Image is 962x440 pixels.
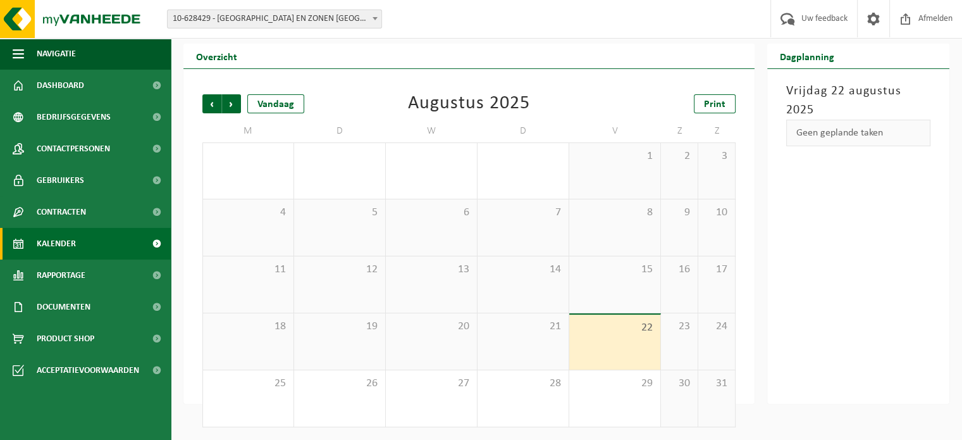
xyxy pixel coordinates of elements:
span: Rapportage [37,260,85,291]
span: Documenten [37,291,90,323]
span: 10-628429 - CASTELEYN EN ZONEN NV - MEULEBEKE [168,10,381,28]
span: Vorige [202,94,221,113]
div: Vandaag [247,94,304,113]
td: D [294,120,386,142]
span: 26 [300,377,379,391]
span: 13 [392,263,471,277]
span: Acceptatievoorwaarden [37,355,139,386]
span: Volgende [222,94,241,113]
span: 24 [705,320,729,334]
span: 4 [209,206,287,220]
div: Geen geplande taken [786,120,930,146]
span: 25 [209,377,287,391]
span: Contracten [37,196,86,228]
a: Print [694,94,736,113]
span: 15 [576,263,654,277]
span: 14 [484,263,562,277]
span: 19 [300,320,379,334]
td: Z [698,120,736,142]
h3: Vrijdag 22 augustus 2025 [786,82,930,120]
span: 20 [392,320,471,334]
span: 18 [209,320,287,334]
span: 2 [667,149,691,163]
span: 7 [484,206,562,220]
span: Print [704,99,725,110]
span: 10-628429 - CASTELEYN EN ZONEN NV - MEULEBEKE [167,9,382,28]
td: V [569,120,661,142]
td: D [478,120,569,142]
span: 5 [300,206,379,220]
span: 17 [705,263,729,277]
span: Kalender [37,228,76,260]
span: 9 [667,206,691,220]
span: 8 [576,206,654,220]
span: 12 [300,263,379,277]
h2: Overzicht [183,44,250,68]
span: 3 [705,149,729,163]
td: Z [661,120,698,142]
span: 6 [392,206,471,220]
span: 21 [484,320,562,334]
span: 23 [667,320,691,334]
td: M [202,120,294,142]
span: 27 [392,377,471,391]
span: 31 [705,377,729,391]
span: 11 [209,263,287,277]
span: Navigatie [37,38,76,70]
span: 29 [576,377,654,391]
span: 1 [576,149,654,163]
span: 10 [705,206,729,220]
span: Gebruikers [37,165,84,196]
span: Contactpersonen [37,133,110,165]
div: Augustus 2025 [408,94,530,113]
span: 22 [576,321,654,335]
span: Product Shop [37,323,94,355]
td: W [386,120,478,142]
span: 30 [667,377,691,391]
span: Dashboard [37,70,84,101]
h2: Dagplanning [767,44,847,68]
span: 28 [484,377,562,391]
span: Bedrijfsgegevens [37,101,111,133]
span: 16 [667,263,691,277]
